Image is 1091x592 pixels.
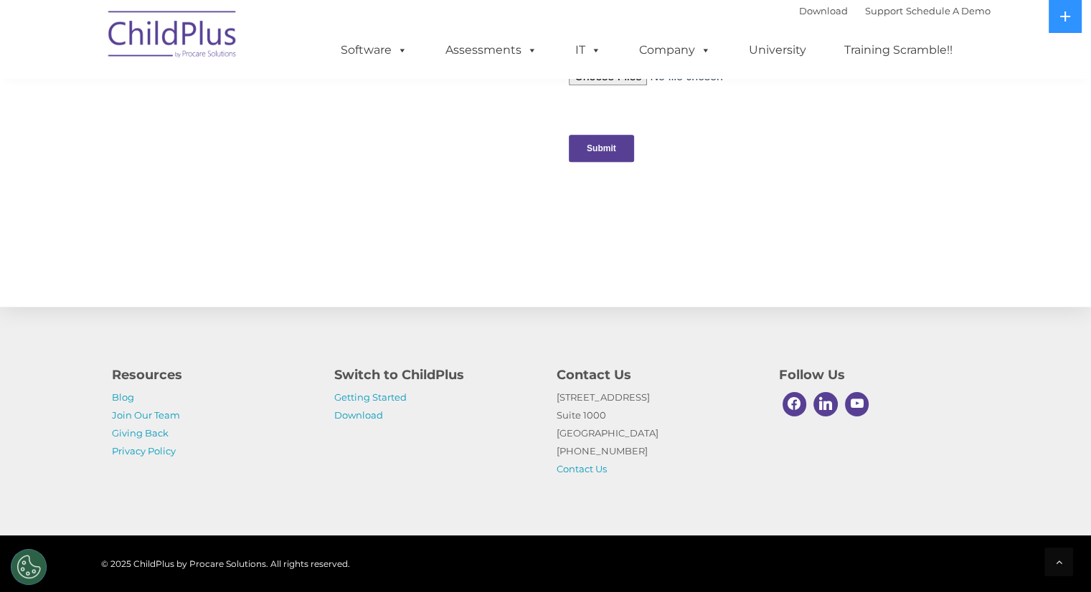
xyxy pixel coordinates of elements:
[557,463,607,474] a: Contact Us
[557,365,757,385] h4: Contact Us
[112,445,176,457] a: Privacy Policy
[799,5,991,16] font: |
[1019,523,1091,592] iframe: Chat Widget
[334,391,407,403] a: Getting Started
[557,388,757,478] p: [STREET_ADDRESS] Suite 1000 [GEOGRAPHIC_DATA] [PHONE_NUMBER]
[334,409,383,421] a: Download
[101,1,245,72] img: ChildPlus by Procare Solutions
[779,365,980,385] h4: Follow Us
[112,391,134,403] a: Blog
[112,427,169,439] a: Giving Back
[799,5,848,16] a: Download
[561,36,615,65] a: IT
[112,409,180,421] a: Join Our Team
[841,388,873,420] a: Youtube
[625,36,725,65] a: Company
[865,5,903,16] a: Support
[431,36,552,65] a: Assessments
[101,558,350,569] span: © 2025 ChildPlus by Procare Solutions. All rights reserved.
[735,36,821,65] a: University
[810,388,841,420] a: Linkedin
[779,388,811,420] a: Facebook
[830,36,967,65] a: Training Scramble!!
[906,5,991,16] a: Schedule A Demo
[11,549,47,585] button: Cookies Settings
[199,95,243,105] span: Last name
[112,365,313,385] h4: Resources
[326,36,422,65] a: Software
[199,153,260,164] span: Phone number
[334,365,535,385] h4: Switch to ChildPlus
